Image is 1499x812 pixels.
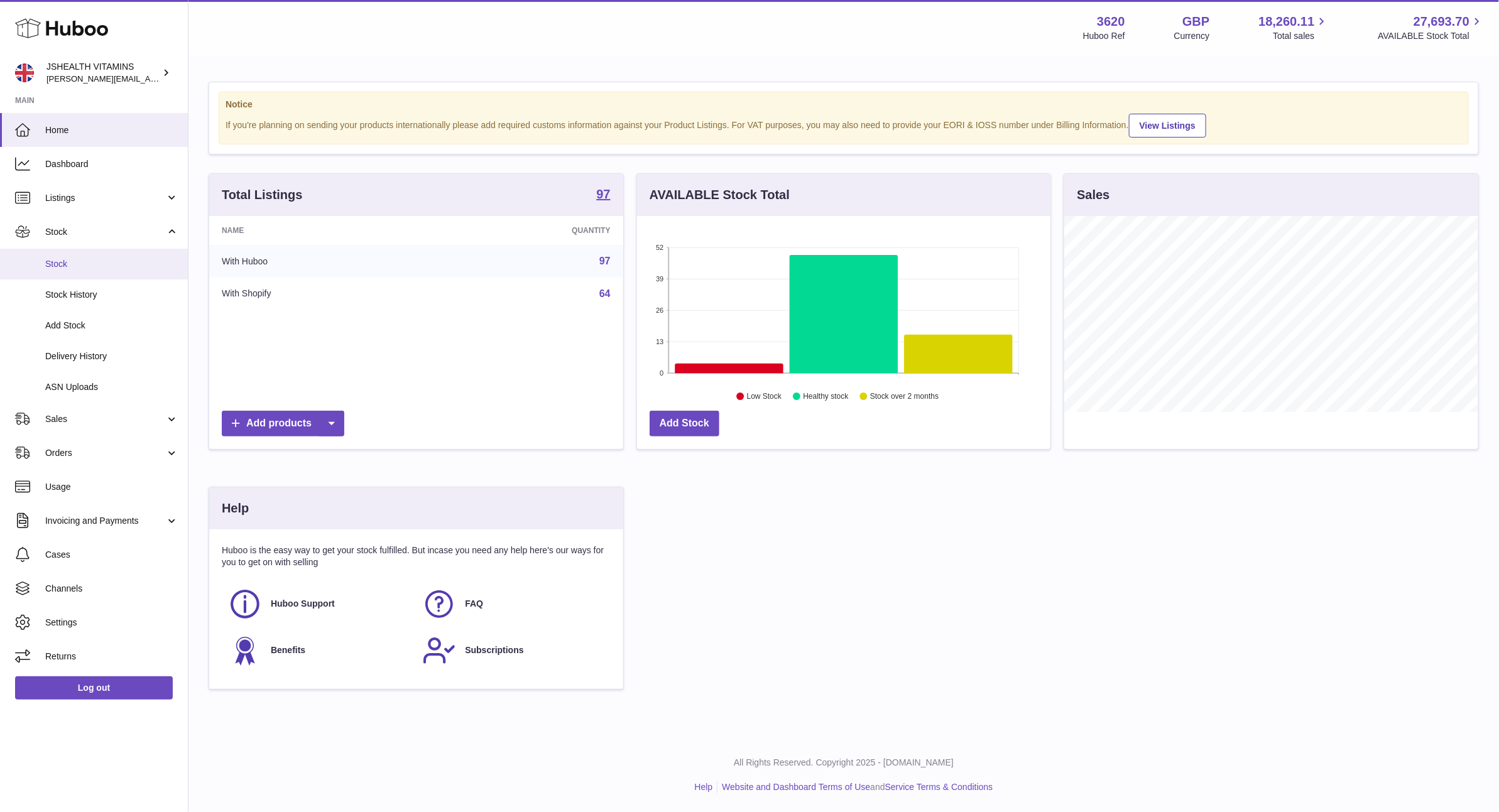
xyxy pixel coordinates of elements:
[45,583,178,595] span: Channels
[422,587,604,621] a: FAQ
[650,411,719,436] a: Add Stock
[45,258,178,270] span: Stock
[717,781,993,793] li: and
[1378,30,1484,42] span: AVAILABLE Stock Total
[46,61,160,85] div: JSHEALTH VITAMINS
[45,413,165,425] span: Sales
[432,216,623,245] th: Quantity
[1414,13,1469,30] span: 27,693.70
[45,515,165,527] span: Invoicing and Payments
[45,617,178,629] span: Settings
[15,676,173,699] a: Log out
[465,598,483,610] span: FAQ
[422,634,604,668] a: Subscriptions
[596,188,610,200] strong: 97
[222,187,303,203] h3: Total Listings
[1258,13,1329,42] a: 18,260.11 Total sales
[228,587,410,621] a: Huboo Support
[222,544,611,568] p: Huboo is the easy way to get your stock fulfilled. But incase you need any help here's our ways f...
[1378,13,1484,42] a: 27,693.70 AVAILABLE Stock Total
[222,500,249,517] h3: Help
[45,549,178,561] span: Cases
[465,644,523,656] span: Subscriptions
[803,392,849,401] text: Healthy stock
[45,320,178,332] span: Add Stock
[596,188,610,203] a: 97
[226,99,1462,111] strong: Notice
[1182,13,1209,30] strong: GBP
[660,369,663,377] text: 0
[15,63,34,82] img: francesca@jshealthvitamins.com
[1083,30,1125,42] div: Huboo Ref
[45,447,165,459] span: Orders
[222,411,344,436] a: Add products
[599,288,611,299] a: 64
[45,192,165,204] span: Listings
[199,757,1489,769] p: All Rights Reserved. Copyright 2025 - [DOMAIN_NAME]
[656,244,663,251] text: 52
[1174,30,1210,42] div: Currency
[656,306,663,314] text: 26
[45,158,178,170] span: Dashboard
[209,278,432,310] td: With Shopify
[747,392,782,401] text: Low Stock
[599,256,611,266] a: 97
[650,187,790,203] h3: AVAILABLE Stock Total
[1258,13,1314,30] span: 18,260.11
[228,634,410,668] a: Benefits
[45,481,178,493] span: Usage
[1077,187,1109,203] h3: Sales
[45,226,165,238] span: Stock
[271,644,305,656] span: Benefits
[1129,114,1206,138] a: View Listings
[46,73,252,84] span: [PERSON_NAME][EMAIL_ADDRESS][DOMAIN_NAME]
[722,782,870,792] a: Website and Dashboard Terms of Use
[656,338,663,345] text: 13
[45,651,178,663] span: Returns
[870,392,939,401] text: Stock over 2 months
[656,275,663,283] text: 39
[271,598,335,610] span: Huboo Support
[45,350,178,362] span: Delivery History
[1097,13,1125,30] strong: 3620
[45,124,178,136] span: Home
[226,112,1462,138] div: If you're planning on sending your products internationally please add required customs informati...
[695,782,713,792] a: Help
[45,289,178,301] span: Stock History
[209,245,432,278] td: With Huboo
[45,381,178,393] span: ASN Uploads
[209,216,432,245] th: Name
[1273,30,1329,42] span: Total sales
[885,782,993,792] a: Service Terms & Conditions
